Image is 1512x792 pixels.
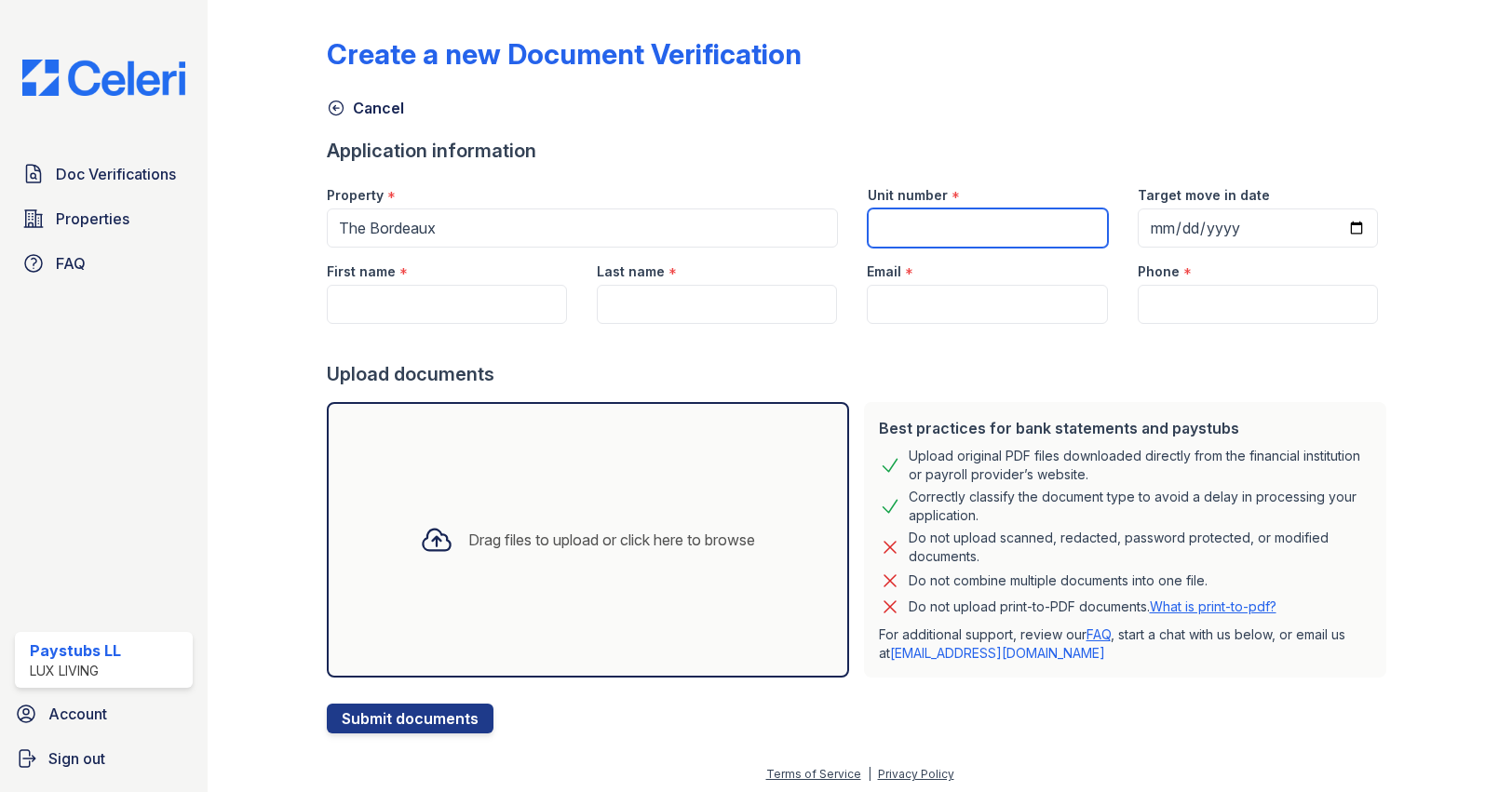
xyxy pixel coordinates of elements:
[15,245,193,282] a: FAQ
[15,200,193,237] a: Properties
[30,662,121,680] div: Lux Living
[327,37,802,71] div: Create a new Document Verification
[327,704,493,733] button: Submit documents
[327,186,384,205] label: Property
[327,361,1394,387] div: Upload documents
[766,767,861,781] a: Terms of Service
[30,639,121,662] div: Paystubs LL
[327,97,404,119] a: Cancel
[56,252,86,275] span: FAQ
[327,138,1394,164] div: Application information
[1138,262,1180,281] label: Phone
[327,262,396,281] label: First name
[909,597,1276,616] p: Do not upload print-to-PDF documents.
[890,645,1105,661] a: [EMAIL_ADDRESS][DOMAIN_NAME]
[7,740,200,777] a: Sign out
[879,417,1371,439] div: Best practices for bank statements and paystubs
[867,262,901,281] label: Email
[1087,626,1111,642] a: FAQ
[597,262,665,281] label: Last name
[878,767,954,781] a: Privacy Policy
[868,767,871,781] div: |
[15,155,193,193] a: Doc Verifications
[909,529,1371,566] div: Do not upload scanned, redacted, password protected, or modified documents.
[468,529,755,551] div: Drag files to upload or click here to browse
[7,695,200,732] a: Account
[879,625,1371,663] p: For additional support, review our , start a chat with us below, or email us at
[7,60,200,96] img: CE_Logo_Blue-a8612792a0a2168367f1c8372b55b34899dd931a85d93a1a3d3e32e68fde9ad4.png
[48,703,107,725] span: Account
[48,747,105,770] span: Sign out
[1150,598,1276,614] a: What is print-to-pdf?
[56,163,176,185] span: Doc Verifications
[909,570,1208,592] div: Do not combine multiple documents into one file.
[56,208,129,230] span: Properties
[909,488,1371,525] div: Correctly classify the document type to avoid a delay in processing your application.
[868,186,948,205] label: Unit number
[1138,186,1270,205] label: Target move in date
[909,447,1371,484] div: Upload original PDF files downloaded directly from the financial institution or payroll provider’...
